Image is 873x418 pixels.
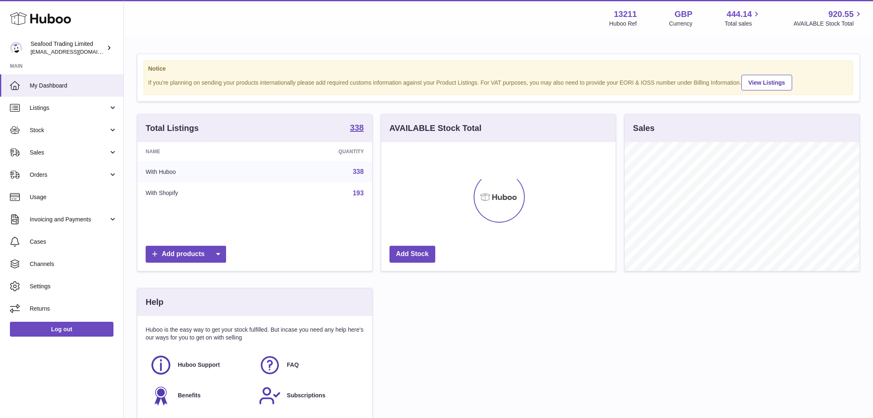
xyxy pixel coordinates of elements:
[10,322,113,337] a: Log out
[146,326,364,342] p: Huboo is the easy way to get your stock fulfilled. But incase you need any help here's our ways f...
[389,246,435,263] a: Add Stock
[287,361,299,369] span: FAQ
[741,75,792,90] a: View Listings
[259,354,359,376] a: FAQ
[793,9,863,28] a: 920.55 AVAILABLE Stock Total
[669,20,693,28] div: Currency
[30,104,109,112] span: Listings
[146,297,163,308] h3: Help
[353,190,364,197] a: 193
[30,216,109,223] span: Invoicing and Payments
[793,20,863,28] span: AVAILABLE Stock Total
[30,82,117,90] span: My Dashboard
[178,392,201,399] span: Benefits
[30,260,117,268] span: Channels
[150,354,250,376] a: Huboo Support
[150,385,250,407] a: Benefits
[137,142,264,161] th: Name
[178,361,220,369] span: Huboo Support
[287,392,325,399] span: Subscriptions
[31,40,105,56] div: Seafood Trading Limited
[137,183,264,204] td: With Shopify
[724,9,761,28] a: 444.14 Total sales
[350,123,363,132] strong: 338
[30,149,109,157] span: Sales
[137,161,264,183] td: With Huboo
[30,171,109,179] span: Orders
[30,238,117,246] span: Cases
[350,123,363,133] a: 338
[10,42,22,54] img: internalAdmin-13211@internal.huboo.com
[828,9,854,20] span: 920.55
[389,123,481,134] h3: AVAILABLE Stock Total
[148,74,849,90] div: If you're planning on sending your products internationally please add required customs informati...
[146,123,199,134] h3: Total Listings
[614,9,637,20] strong: 13211
[30,193,117,201] span: Usage
[148,65,849,73] strong: Notice
[259,385,359,407] a: Subscriptions
[30,305,117,313] span: Returns
[264,142,372,161] th: Quantity
[675,9,692,20] strong: GBP
[30,283,117,290] span: Settings
[609,20,637,28] div: Huboo Ref
[633,123,654,134] h3: Sales
[30,126,109,134] span: Stock
[31,48,121,55] span: [EMAIL_ADDRESS][DOMAIN_NAME]
[146,246,226,263] a: Add products
[727,9,752,20] span: 444.14
[724,20,761,28] span: Total sales
[353,168,364,175] a: 338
